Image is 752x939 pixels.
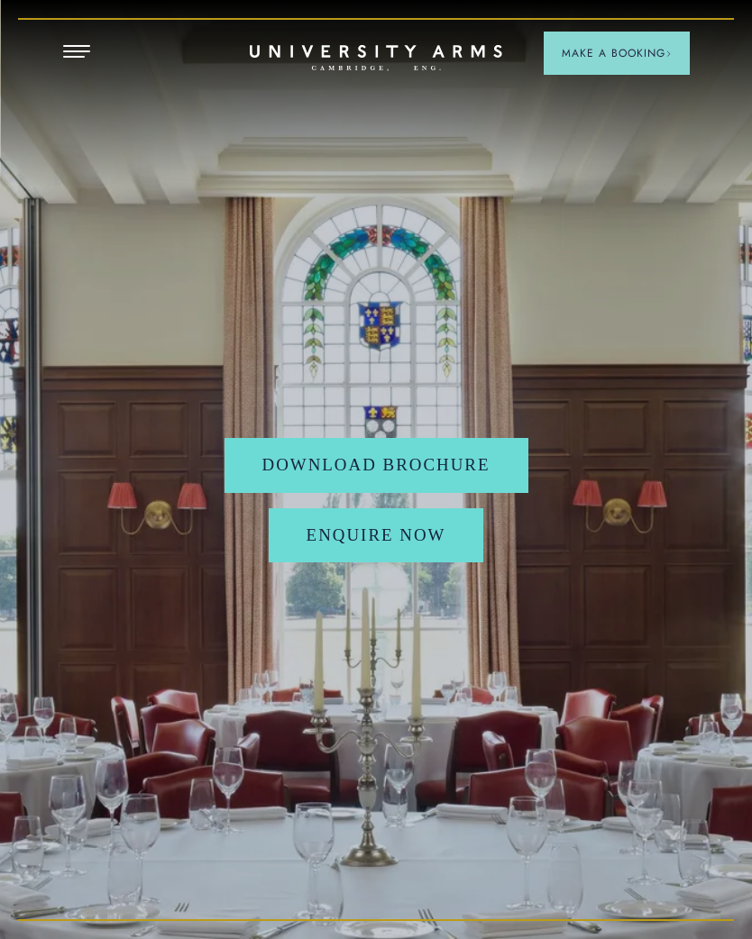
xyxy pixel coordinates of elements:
[250,45,502,72] a: Home
[63,45,90,59] button: Open Menu
[665,50,672,57] img: Arrow icon
[225,438,528,492] a: Download Brochure
[562,45,672,61] span: Make a Booking
[544,32,690,75] button: Make a BookingArrow icon
[269,508,484,562] a: Enquire Now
